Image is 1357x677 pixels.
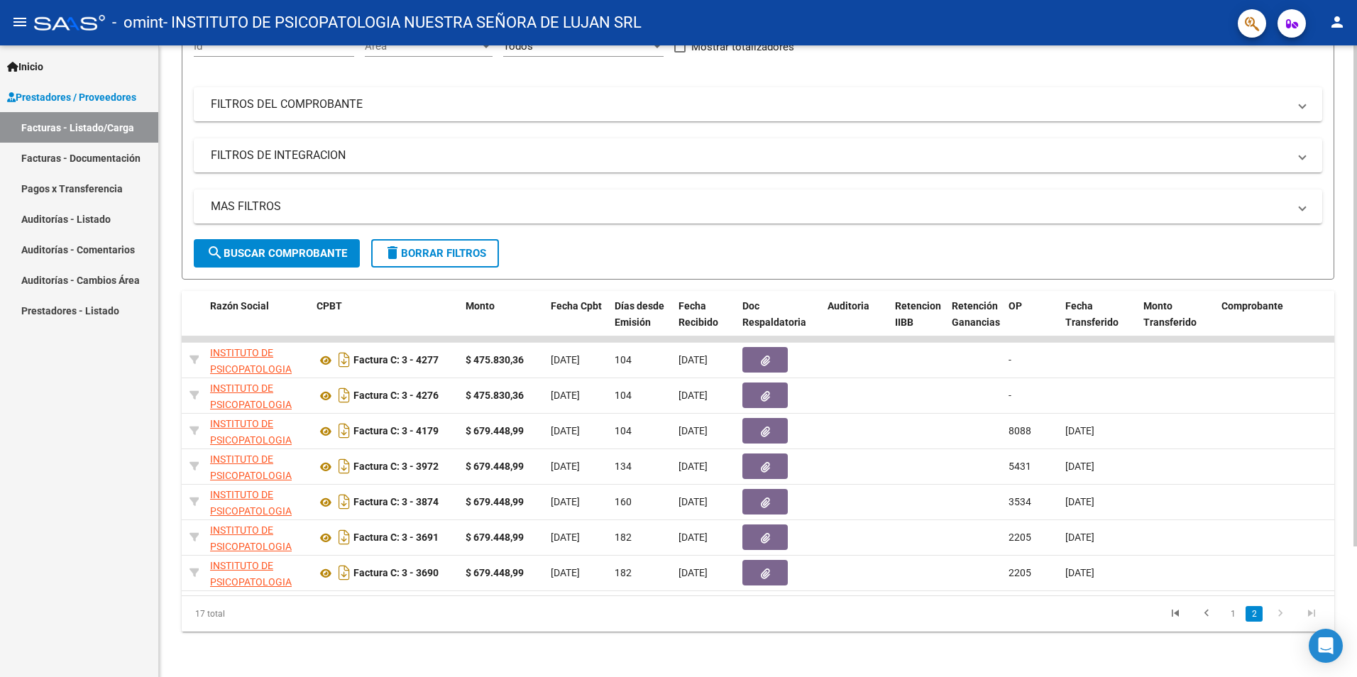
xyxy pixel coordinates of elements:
span: 160 [615,496,632,507]
span: 5431 [1009,461,1031,472]
datatable-header-cell: Auditoria [822,291,889,353]
div: 33625197959 [210,522,305,552]
span: - omint [112,7,163,38]
i: Descargar documento [335,348,353,371]
span: [DATE] [678,425,708,436]
span: Doc Respaldatoria [742,300,806,328]
span: OP [1009,300,1022,312]
div: 33625197959 [210,345,305,375]
a: go to next page [1267,606,1294,622]
span: [DATE] [551,532,580,543]
li: page 1 [1222,602,1243,626]
span: INSTITUTO DE PSICOPATOLOGIA NUESTRA SEÑORA DE LUJAN SRL [210,560,294,620]
datatable-header-cell: OP [1003,291,1060,353]
i: Descargar documento [335,419,353,442]
span: 104 [615,390,632,401]
strong: $ 679.448,99 [466,425,524,436]
span: Fecha Transferido [1065,300,1119,328]
datatable-header-cell: Días desde Emisión [609,291,673,353]
button: Borrar Filtros [371,239,499,268]
button: Buscar Comprobante [194,239,360,268]
span: - [1009,354,1011,365]
span: [DATE] [551,354,580,365]
div: 33625197959 [210,380,305,410]
strong: $ 475.830,36 [466,390,524,401]
span: [DATE] [678,567,708,578]
strong: Factura C: 3 - 4179 [353,426,439,437]
span: [DATE] [1065,461,1094,472]
span: [DATE] [551,496,580,507]
strong: Factura C: 3 - 4276 [353,390,439,402]
span: - INSTITUTO DE PSICOPATOLOGIA NUESTRA SEÑORA DE LUJAN SRL [163,7,642,38]
datatable-header-cell: Fecha Recibido [673,291,737,353]
mat-expansion-panel-header: MAS FILTROS [194,189,1322,224]
span: Area [365,40,480,53]
strong: Factura C: 3 - 4277 [353,355,439,366]
span: Auditoria [828,300,869,312]
span: INSTITUTO DE PSICOPATOLOGIA NUESTRA SEÑORA DE LUJAN SRL [210,524,294,584]
span: Buscar Comprobante [207,247,347,260]
span: Inicio [7,59,43,75]
strong: $ 679.448,99 [466,461,524,472]
span: [DATE] [551,390,580,401]
strong: $ 679.448,99 [466,567,524,578]
span: Retencion IIBB [895,300,941,328]
span: INSTITUTO DE PSICOPATOLOGIA NUESTRA SEÑORA DE LUJAN SRL [210,453,294,513]
i: Descargar documento [335,384,353,407]
span: Razón Social [210,300,269,312]
span: INSTITUTO DE PSICOPATOLOGIA NUESTRA SEÑORA DE LUJAN SRL [210,347,294,407]
strong: $ 679.448,99 [466,496,524,507]
datatable-header-cell: Comprobante [1216,291,1344,353]
span: Monto [466,300,495,312]
span: Días desde Emisión [615,300,664,328]
span: INSTITUTO DE PSICOPATOLOGIA NUESTRA SEÑORA DE LUJAN SRL [210,489,294,549]
div: Open Intercom Messenger [1309,629,1343,663]
span: [DATE] [551,567,580,578]
strong: Factura C: 3 - 3874 [353,497,439,508]
span: - [1009,390,1011,401]
span: Prestadores / Proveedores [7,89,136,105]
datatable-header-cell: Monto Transferido [1138,291,1216,353]
datatable-header-cell: Fecha Cpbt [545,291,609,353]
span: Borrar Filtros [384,247,486,260]
strong: Factura C: 3 - 3691 [353,532,439,544]
span: [DATE] [1065,496,1094,507]
span: Fecha Cpbt [551,300,602,312]
span: Comprobante [1221,300,1283,312]
span: CPBT [317,300,342,312]
span: [DATE] [678,354,708,365]
span: 104 [615,425,632,436]
strong: $ 475.830,36 [466,354,524,365]
span: Fecha Recibido [678,300,718,328]
span: [DATE] [551,425,580,436]
a: go to first page [1162,606,1189,622]
mat-icon: delete [384,244,401,261]
span: INSTITUTO DE PSICOPATOLOGIA NUESTRA SEÑORA DE LUJAN SRL [210,418,294,478]
li: page 2 [1243,602,1265,626]
datatable-header-cell: CPBT [311,291,460,353]
span: INSTITUTO DE PSICOPATOLOGIA NUESTRA SEÑORA DE LUJAN SRL [210,382,294,442]
datatable-header-cell: Fecha Transferido [1060,291,1138,353]
i: Descargar documento [335,561,353,584]
span: 8088 [1009,425,1031,436]
div: 33625197959 [210,451,305,481]
datatable-header-cell: Doc Respaldatoria [737,291,822,353]
span: [DATE] [1065,567,1094,578]
div: 33625197959 [210,487,305,517]
span: 182 [615,567,632,578]
a: go to previous page [1193,606,1220,622]
span: 2205 [1009,567,1031,578]
a: go to last page [1298,606,1325,622]
mat-expansion-panel-header: FILTROS DEL COMPROBANTE [194,87,1322,121]
mat-panel-title: FILTROS DEL COMPROBANTE [211,97,1288,112]
span: Monto Transferido [1143,300,1197,328]
div: 33625197959 [210,558,305,588]
span: [DATE] [1065,532,1094,543]
datatable-header-cell: Retencion IIBB [889,291,946,353]
i: Descargar documento [335,526,353,549]
span: [DATE] [678,390,708,401]
strong: $ 679.448,99 [466,532,524,543]
datatable-header-cell: Monto [460,291,545,353]
span: 2205 [1009,532,1031,543]
span: 104 [615,354,632,365]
